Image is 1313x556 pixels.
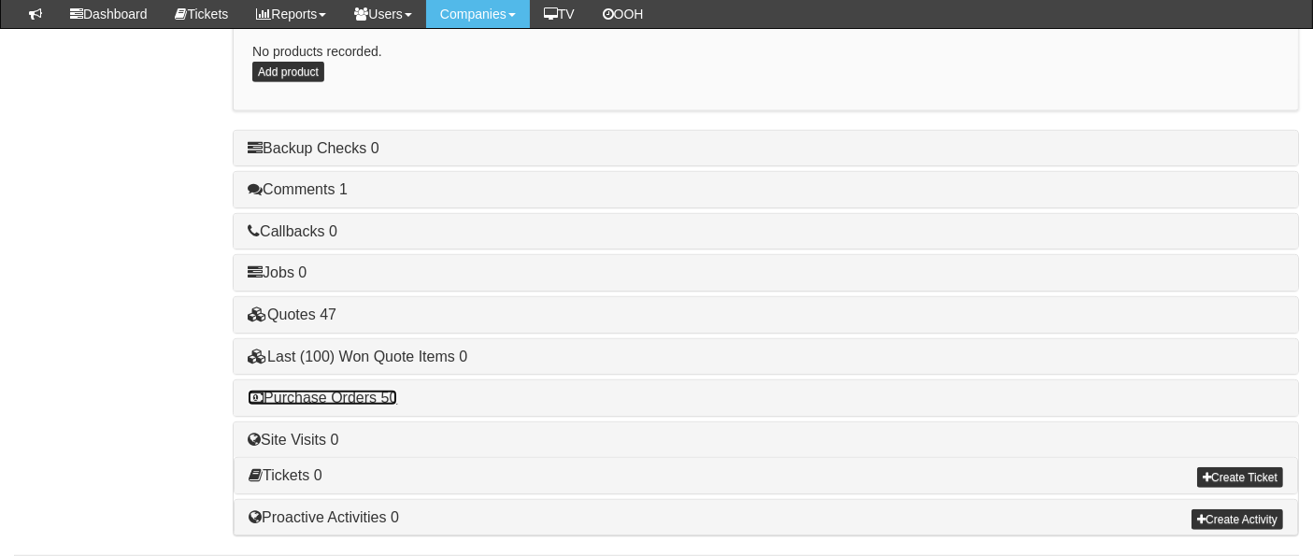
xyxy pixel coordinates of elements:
[248,181,348,197] a: Comments 1
[1197,467,1283,488] a: Create Ticket
[248,140,379,156] a: Backup Checks 0
[248,307,336,322] a: Quotes 47
[249,467,321,483] a: Tickets 0
[248,432,338,448] a: Site Visits 0
[248,223,337,239] a: Callbacks 0
[248,264,307,280] a: Jobs 0
[1192,509,1283,530] a: Create Activity
[248,390,397,406] a: Purchase Orders 50
[233,23,1299,110] div: No products recorded.
[248,349,467,364] a: Last (100) Won Quote Items 0
[252,62,324,82] a: Add product
[249,509,399,525] a: Proactive Activities 0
